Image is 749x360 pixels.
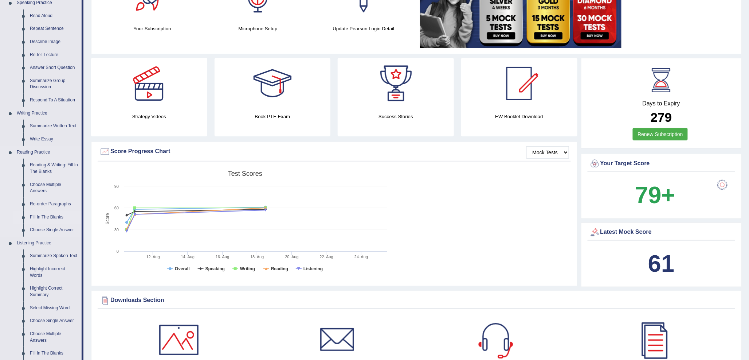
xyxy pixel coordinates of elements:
[27,120,82,133] a: Summarize Written Text
[209,25,307,32] h4: Microphone Setup
[285,255,298,259] tspan: 20. Aug
[181,255,195,259] tspan: 14. Aug
[27,22,82,35] a: Repeat Sentence
[13,237,82,250] a: Listening Practice
[589,100,734,107] h4: Days to Expiry
[27,74,82,94] a: Summarize Group Discussion
[354,255,368,259] tspan: 24. Aug
[27,94,82,107] a: Respond To A Situation
[91,113,207,120] h4: Strategy Videos
[205,266,225,271] tspan: Speaking
[27,9,82,23] a: Read Aloud
[27,35,82,49] a: Describe Image
[175,266,190,271] tspan: Overall
[146,255,160,259] tspan: 12. Aug
[13,107,82,120] a: Writing Practice
[589,227,734,238] div: Latest Mock Score
[27,198,82,211] a: Re-order Paragraphs
[27,347,82,360] a: Fill In The Blanks
[103,25,201,32] h4: Your Subscription
[250,255,264,259] tspan: 18. Aug
[27,49,82,62] a: Re-tell Lecture
[648,250,674,277] b: 61
[27,249,82,263] a: Summarize Spoken Text
[27,211,82,224] a: Fill In The Blanks
[13,146,82,159] a: Reading Practice
[228,170,262,177] tspan: Test scores
[99,295,733,306] div: Downloads Section
[27,263,82,282] a: Highlight Incorrect Words
[27,224,82,237] a: Choose Single Answer
[27,302,82,315] a: Select Missing Word
[27,178,82,198] a: Choose Multiple Answers
[27,314,82,328] a: Choose Single Answer
[27,159,82,178] a: Reading & Writing: Fill In The Blanks
[314,25,413,32] h4: Update Pearson Login Detail
[117,249,119,253] text: 0
[27,328,82,347] a: Choose Multiple Answers
[216,255,229,259] tspan: 16. Aug
[27,282,82,301] a: Highlight Correct Summary
[589,158,734,169] div: Your Target Score
[114,206,119,210] text: 60
[105,213,110,225] tspan: Score
[320,255,333,259] tspan: 22. Aug
[27,61,82,74] a: Answer Short Question
[303,266,323,271] tspan: Listening
[114,228,119,232] text: 30
[461,113,577,120] h4: EW Booklet Download
[635,182,675,208] b: 79+
[240,266,255,271] tspan: Writing
[633,128,688,140] a: Renew Subscription
[271,266,288,271] tspan: Reading
[651,110,672,124] b: 279
[99,146,569,157] div: Score Progress Chart
[27,133,82,146] a: Write Essay
[114,184,119,189] text: 90
[215,113,331,120] h4: Book PTE Exam
[338,113,454,120] h4: Success Stories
